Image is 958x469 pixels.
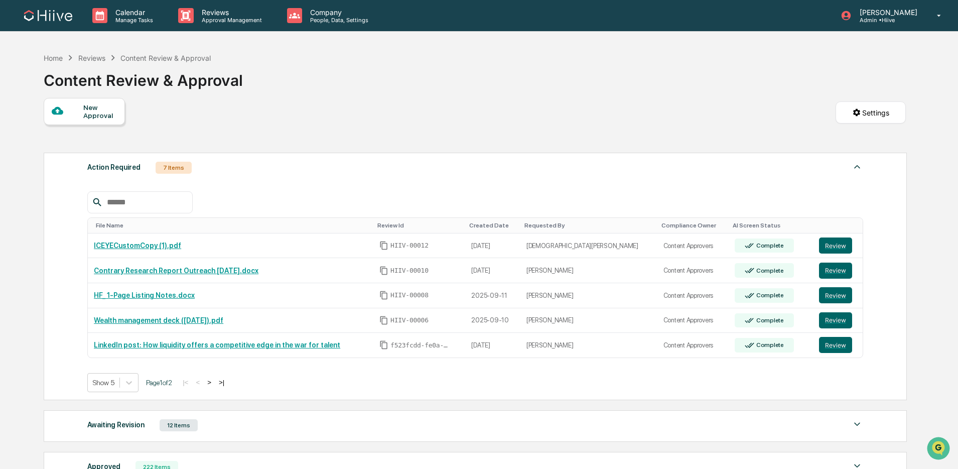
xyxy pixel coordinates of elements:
button: Review [819,263,852,279]
div: Toggle SortBy [821,222,859,229]
img: logo [24,10,72,21]
span: HIIV-00012 [390,242,429,250]
td: [PERSON_NAME] [520,308,657,333]
div: Reviews [78,54,105,62]
div: Toggle SortBy [96,222,369,229]
td: [PERSON_NAME] [520,333,657,358]
div: Content Review & Approval [120,54,211,62]
a: Review [819,287,857,303]
p: People, Data, Settings [302,17,373,24]
td: Content Approvers [657,283,729,308]
div: 🔎 [10,147,18,155]
button: Settings [836,101,906,124]
button: Review [819,337,852,353]
div: We're available if you need us! [34,87,127,95]
button: Review [819,238,852,254]
div: Awaiting Revision [87,418,145,431]
div: Complete [754,317,784,324]
img: caret [851,161,863,173]
div: Complete [754,341,784,348]
a: Contrary Research Report Outreach [DATE].docx [94,267,258,275]
td: [DEMOGRAPHIC_DATA][PERSON_NAME] [520,233,657,259]
a: Review [819,263,857,279]
a: Powered byPylon [71,170,121,178]
button: > [204,378,214,387]
div: Action Required [87,161,141,174]
span: HIIV-00006 [390,316,429,324]
button: Review [819,287,852,303]
div: New Approval [83,103,117,120]
div: Home [44,54,63,62]
img: caret [851,418,863,430]
span: Copy Id [379,241,388,250]
p: Admin • Hiive [852,17,922,24]
a: ICEYECustomCopy (1).pdf [94,242,181,250]
a: HF_ 1-Page Listing Notes.docx [94,291,195,299]
iframe: Open customer support [926,436,953,463]
a: Review [819,312,857,328]
div: Complete [754,267,784,274]
span: Copy Id [379,316,388,325]
div: 7 Items [156,162,192,174]
span: Page 1 of 2 [146,379,172,387]
div: Toggle SortBy [469,222,516,229]
span: Copy Id [379,291,388,300]
span: Preclearance [20,127,65,137]
div: 🖐️ [10,128,18,136]
div: Complete [754,292,784,299]
a: Review [819,238,857,254]
a: 🗄️Attestations [69,123,128,141]
button: Start new chat [171,80,183,92]
span: f523fcdd-fe0a-4d70-aff0-2c119d2ece14 [390,341,451,349]
div: Toggle SortBy [661,222,725,229]
div: Complete [754,242,784,249]
a: 🔎Data Lookup [6,142,67,160]
td: [DATE] [465,258,520,283]
p: Calendar [107,8,158,17]
p: [PERSON_NAME] [852,8,922,17]
p: Approval Management [194,17,267,24]
span: Copy Id [379,340,388,349]
button: Review [819,312,852,328]
td: [PERSON_NAME] [520,258,657,283]
td: [PERSON_NAME] [520,283,657,308]
a: Wealth management deck ([DATE]).pdf [94,316,223,324]
span: Attestations [83,127,124,137]
span: Copy Id [379,266,388,275]
button: >| [216,378,227,387]
a: 🖐️Preclearance [6,123,69,141]
button: < [193,378,203,387]
td: Content Approvers [657,258,729,283]
td: Content Approvers [657,233,729,259]
td: 2025-09-10 [465,308,520,333]
button: |< [180,378,191,387]
div: Start new chat [34,77,165,87]
img: 1746055101610-c473b297-6a78-478c-a979-82029cc54cd1 [10,77,28,95]
a: Review [819,337,857,353]
p: How can we help? [10,21,183,37]
td: Content Approvers [657,333,729,358]
a: LinkedIn post: How liquidity offers a competitive edge in the war for talent [94,341,340,349]
span: HIIV-00008 [390,291,429,299]
span: HIIV-00010 [390,267,429,275]
span: Data Lookup [20,146,63,156]
td: Content Approvers [657,308,729,333]
div: 🗄️ [73,128,81,136]
td: [DATE] [465,333,520,358]
div: Toggle SortBy [733,222,809,229]
td: 2025-09-11 [465,283,520,308]
div: Content Review & Approval [44,63,243,89]
div: Toggle SortBy [377,222,461,229]
td: [DATE] [465,233,520,259]
p: Reviews [194,8,267,17]
span: Pylon [100,170,121,178]
p: Manage Tasks [107,17,158,24]
div: Toggle SortBy [524,222,653,229]
div: 12 Items [160,419,198,431]
p: Company [302,8,373,17]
